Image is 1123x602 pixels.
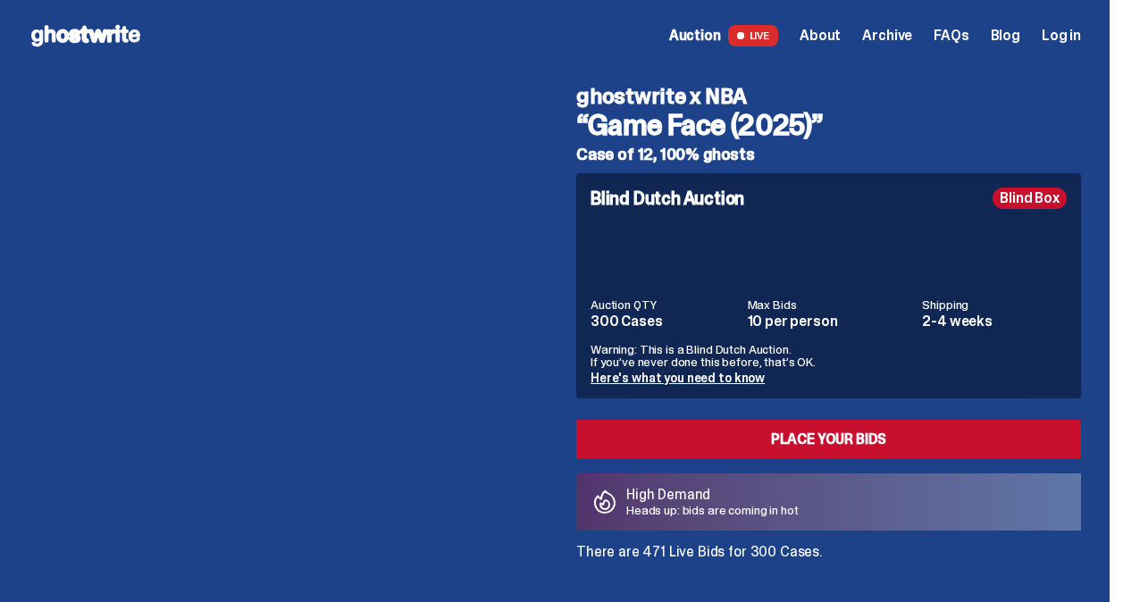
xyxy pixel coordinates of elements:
a: FAQs [934,29,968,43]
dt: Max Bids [748,298,912,311]
a: Log in [1042,29,1081,43]
h5: Case of 12, 100% ghosts [576,146,1081,163]
a: Auction LIVE [669,25,778,46]
dt: Shipping [922,298,1067,311]
a: Archive [862,29,912,43]
span: LIVE [728,25,779,46]
p: Heads up: bids are coming in hot [626,504,799,516]
p: There are 471 Live Bids for 300 Cases. [576,545,1081,559]
span: Auction [669,29,721,43]
dt: Auction QTY [591,298,737,311]
h4: Blind Dutch Auction [591,189,744,207]
h3: “Game Face (2025)” [576,111,1081,139]
p: High Demand [626,488,799,502]
h4: ghostwrite x NBA [576,86,1081,107]
a: About [800,29,841,43]
a: Blog [991,29,1020,43]
p: Warning: This is a Blind Dutch Auction. If you’ve never done this before, that’s OK. [591,343,1067,368]
div: Blind Box [993,188,1067,209]
dd: 300 Cases [591,314,737,329]
dd: 2-4 weeks [922,314,1067,329]
a: Here's what you need to know [591,370,765,386]
a: Place your Bids [576,420,1081,459]
dd: 10 per person [748,314,912,329]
